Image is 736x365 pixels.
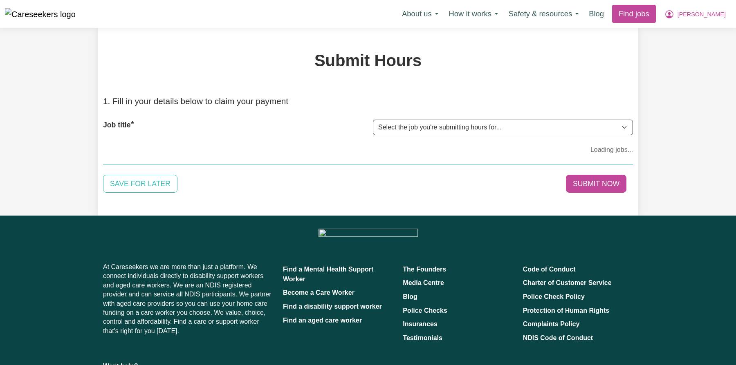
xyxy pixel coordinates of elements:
[590,145,633,155] span: Loading jobs...
[319,230,418,237] a: Careseekers home page
[523,334,593,341] a: NDIS Code of Conduct
[503,5,584,22] button: Safety & resources
[103,96,633,107] h2: 1. Fill in your details below to claim your payment
[103,175,177,193] button: Save your job report
[5,5,76,22] a: Careseekers logo
[403,293,417,300] a: Blog
[397,5,444,22] button: About us
[403,307,447,314] a: Police Checks
[523,266,576,273] a: Code of Conduct
[403,320,437,327] a: Insurances
[283,289,355,296] a: Become a Care Worker
[523,307,610,314] a: Protection of Human Rights
[103,120,130,130] label: Job title
[523,320,580,327] a: Complaints Policy
[612,5,656,23] a: Find jobs
[5,8,76,20] img: Careseekers logo
[403,334,442,341] a: Testimonials
[283,317,362,324] a: Find an aged care worker
[283,266,373,283] a: Find a Mental Health Support Worker
[566,175,626,193] button: Submit your job report
[523,279,612,286] a: Charter of Customer Service
[403,266,446,273] a: The Founders
[444,5,503,22] button: How it works
[703,332,729,358] iframe: Button to launch messaging window
[659,5,731,22] button: My Account
[678,10,726,19] span: [PERSON_NAME]
[403,279,444,286] a: Media Centre
[283,303,382,310] a: Find a disability support worker
[523,293,585,300] a: Police Check Policy
[584,5,609,23] a: Blog
[103,51,633,70] h1: Submit Hours
[103,259,273,339] p: At Careseekers we are more than just a platform. We connect individuals directly to disability su...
